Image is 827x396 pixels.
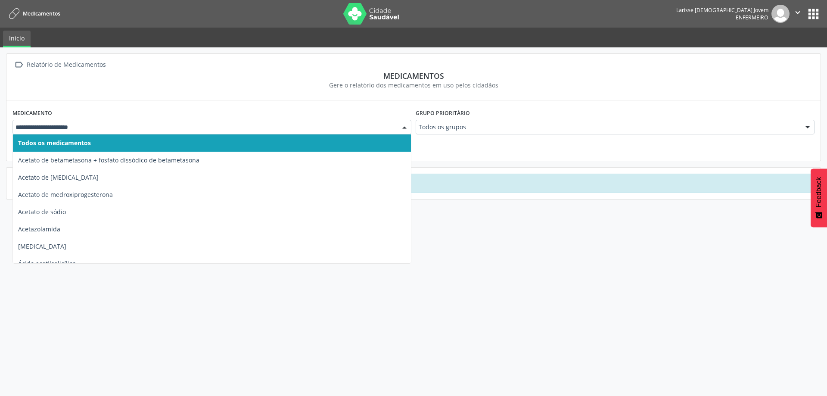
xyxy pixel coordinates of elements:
[25,59,107,71] div: Relatório de Medicamentos
[18,190,113,199] span: Acetato de medroxiprogesterona
[12,106,52,120] label: Medicamento
[18,173,99,181] span: Acetato de [MEDICAL_DATA]
[12,81,815,90] div: Gere o relatório dos medicamentos em uso pelos cidadãos
[23,10,60,17] span: Medicamentos
[12,59,25,71] i: 
[416,106,470,120] label: Grupo prioritário
[806,6,821,22] button: apps
[811,168,827,227] button: Feedback - Mostrar pesquisa
[12,71,815,81] div: Medicamentos
[18,139,91,147] span: Todos os medicamentos
[18,259,76,268] span: Ácido acetilsalicílico
[736,14,768,21] span: Enfermeiro
[676,6,768,14] div: Larisse [DEMOGRAPHIC_DATA] Jovem
[6,6,60,21] a: Medicamentos
[18,208,66,216] span: Acetato de sódio
[790,5,806,23] button: 
[793,8,802,17] i: 
[3,31,31,47] a: Início
[815,177,823,207] span: Feedback
[419,123,797,131] span: Todos os grupos
[18,225,60,233] span: Acetazolamida
[771,5,790,23] img: img
[18,242,66,250] span: [MEDICAL_DATA]
[12,59,107,71] a:  Relatório de Medicamentos
[18,156,199,164] span: Acetato de betametasona + fosfato dissódico de betametasona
